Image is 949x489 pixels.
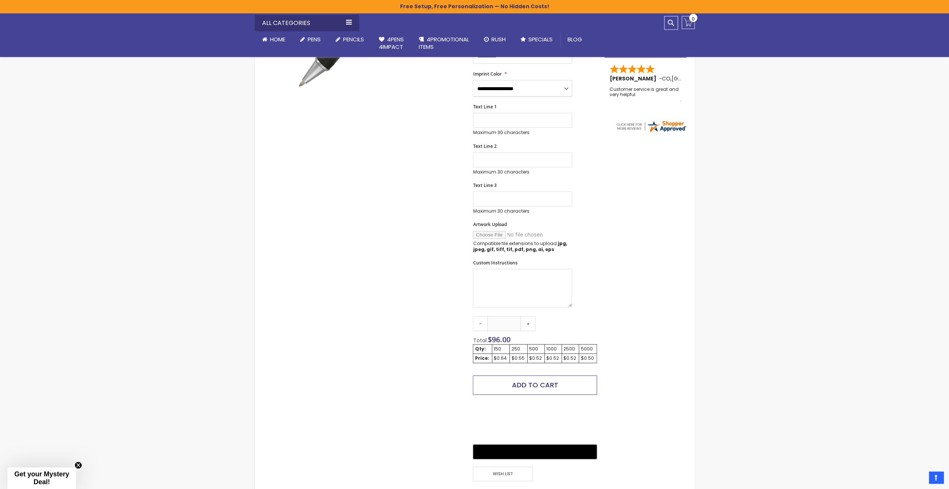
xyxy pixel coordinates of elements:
span: Pens [308,35,321,43]
p: Maximum 30 characters [473,130,572,136]
iframe: Google Customer Reviews [887,469,949,489]
div: $0.52 [529,355,543,361]
a: 4pens.com certificate URL [615,128,687,134]
div: 250 [511,346,525,352]
span: Wish List [473,467,532,481]
div: 1000 [546,346,560,352]
span: [GEOGRAPHIC_DATA] [672,75,726,82]
div: Get your Mystery Deal!Close teaser [7,467,76,489]
div: Customer service is great and very helpful [610,87,682,103]
a: Pens [293,31,328,48]
span: 0 [692,15,695,22]
div: 5000 [581,346,595,352]
span: [PERSON_NAME] [610,75,659,82]
p: Maximum 30 characters [473,208,572,214]
div: $0.50 [581,355,595,361]
span: Pencils [343,35,364,43]
span: 4PROMOTIONAL ITEMS [419,35,469,51]
div: 2500 [563,346,577,352]
div: 500 [529,346,543,352]
span: Blog [568,35,582,43]
div: $0.55 [511,355,525,361]
div: $0.52 [546,355,560,361]
a: + [521,316,535,331]
span: Text Line 3 [473,182,496,188]
a: - [473,316,488,331]
a: Specials [513,31,560,48]
button: Add to Cart [473,375,597,395]
span: $ [487,334,510,344]
button: Close teaser [75,461,82,469]
span: Home [270,35,285,43]
p: Maximum 30 characters [473,169,572,175]
a: Wish List [473,467,535,481]
a: 4Pens4impact [371,31,411,55]
span: - , [659,75,726,82]
a: Blog [560,31,590,48]
span: Custom Instructions [473,260,517,266]
p: Compatible file extensions to upload: [473,241,572,253]
button: Buy with GPay [473,444,597,459]
a: Rush [477,31,513,48]
a: 0 [682,16,695,29]
strong: Price: [475,355,489,361]
a: Home [255,31,293,48]
span: 96.00 [491,334,510,344]
span: Text Line 1 [473,104,496,110]
span: Text Line 2 [473,143,496,149]
a: Pencils [328,31,371,48]
span: Rush [491,35,506,43]
iframe: PayPal [473,400,597,439]
img: 4pens.com widget logo [615,120,687,133]
div: 150 [494,346,508,352]
a: 4PROMOTIONALITEMS [411,31,477,55]
div: $0.52 [563,355,577,361]
strong: Qty: [475,346,486,352]
span: CO [662,75,670,82]
span: Add to Cart [512,380,558,390]
span: 4Pens 4impact [379,35,404,51]
div: All Categories [255,15,359,31]
span: Total: [473,337,487,344]
span: Specials [528,35,553,43]
div: $0.64 [494,355,508,361]
span: Imprint Color [473,71,501,77]
span: Artwork Upload [473,221,506,228]
strong: jpg, jpeg, gif, tiff, tif, pdf, png, ai, eps [473,240,567,253]
span: Get your Mystery Deal! [14,470,69,486]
